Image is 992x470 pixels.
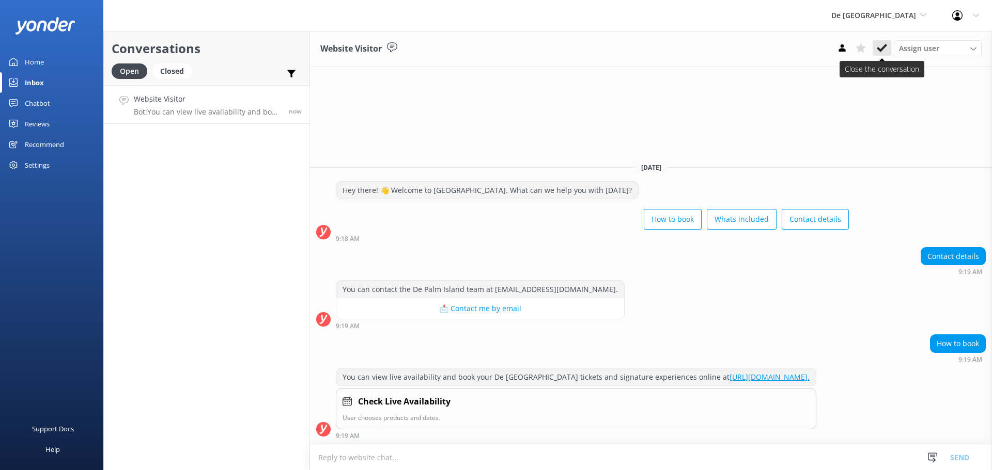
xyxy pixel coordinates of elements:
[894,40,982,57] div: Assign User
[134,93,281,105] h4: Website Visitor
[336,235,849,242] div: 09:18am 15-Aug-2025 (UTC -04:00) America/Caracas
[25,134,64,155] div: Recommend
[336,298,624,319] button: 📩 Contact me by email
[336,432,816,439] div: 09:19am 15-Aug-2025 (UTC -04:00) America/Caracas
[152,65,197,76] a: Closed
[930,355,986,363] div: 09:19am 15-Aug-2025 (UTC -04:00) America/Caracas
[336,236,360,242] strong: 9:18 AM
[958,269,982,275] strong: 9:19 AM
[16,17,75,34] img: yonder-white-logo.png
[25,155,50,175] div: Settings
[152,63,192,79] div: Closed
[112,39,302,58] h2: Conversations
[635,163,668,172] span: [DATE]
[336,433,360,439] strong: 9:19 AM
[343,413,810,423] p: User chooses products and dates.
[899,43,939,54] span: Assign user
[921,248,985,265] div: Contact details
[134,107,281,117] p: Bot: You can view live availability and book your De Palm Island tickets and signature experience...
[32,418,74,439] div: Support Docs
[782,209,849,230] button: Contact details
[931,335,985,352] div: How to book
[644,209,702,230] button: How to book
[112,63,147,79] div: Open
[958,356,982,363] strong: 9:19 AM
[320,42,382,56] h3: Website Visitor
[104,85,309,124] a: Website VisitorBot:You can view live availability and book your De Palm Island tickets and signat...
[336,323,360,329] strong: 9:19 AM
[831,10,916,20] span: De [GEOGRAPHIC_DATA]
[45,439,60,460] div: Help
[336,322,625,329] div: 09:19am 15-Aug-2025 (UTC -04:00) America/Caracas
[25,72,44,93] div: Inbox
[707,209,777,230] button: Whats included
[25,52,44,72] div: Home
[336,281,624,298] div: You can contact the De Palm Island team at [EMAIL_ADDRESS][DOMAIN_NAME].
[358,395,451,409] h4: Check Live Availability
[289,107,302,116] span: 09:19am 15-Aug-2025 (UTC -04:00) America/Caracas
[921,268,986,275] div: 09:19am 15-Aug-2025 (UTC -04:00) America/Caracas
[112,65,152,76] a: Open
[25,93,50,114] div: Chatbot
[336,368,816,386] div: You can view live availability and book your De [GEOGRAPHIC_DATA] tickets and signature experienc...
[336,182,638,199] div: Hey there! 👋 Welcome to [GEOGRAPHIC_DATA]. What can we help you with [DATE]?
[25,114,50,134] div: Reviews
[730,372,810,382] a: [URL][DOMAIN_NAME].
